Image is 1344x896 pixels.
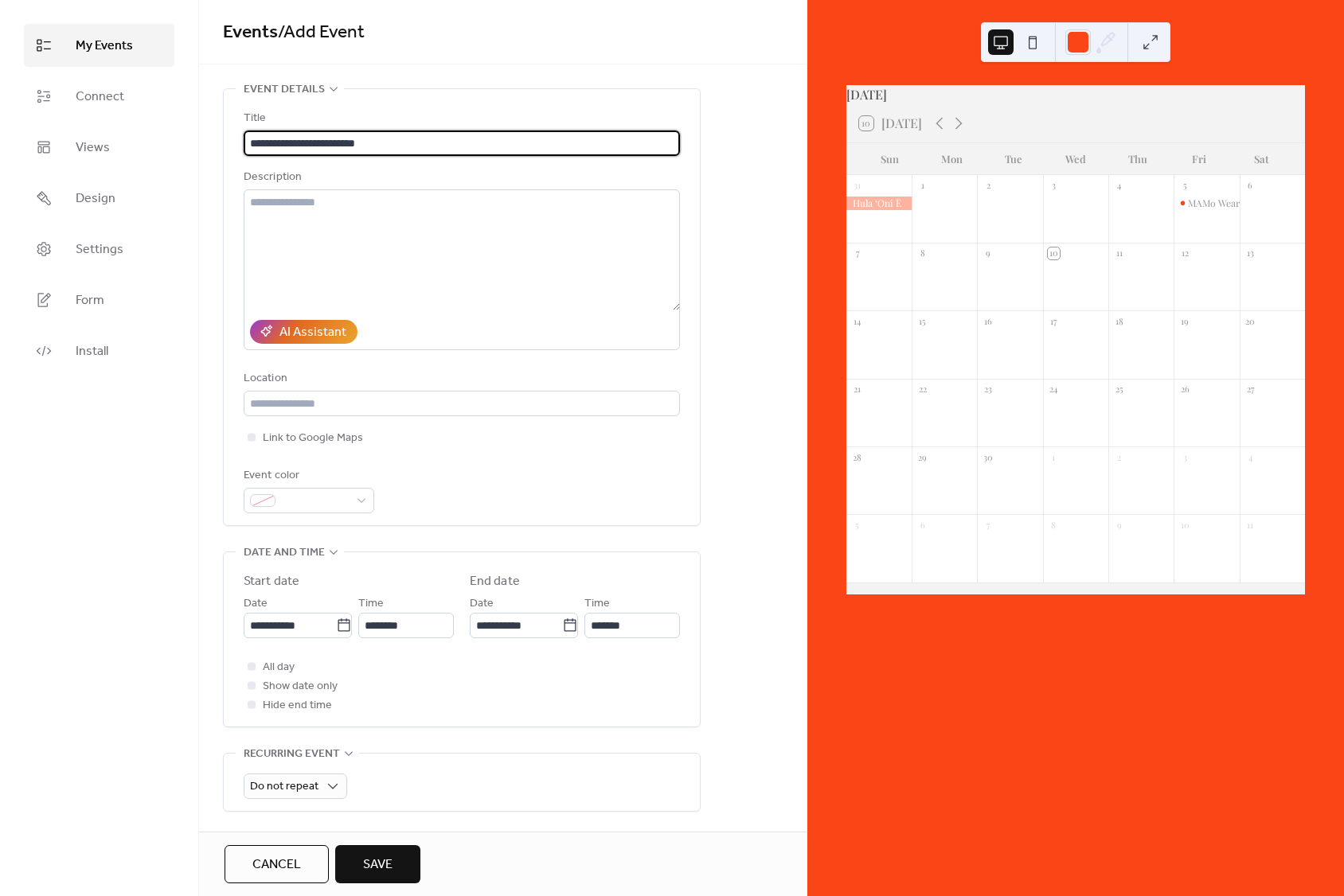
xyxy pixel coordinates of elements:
[1048,247,1060,259] div: 10
[1113,384,1125,395] div: 25
[916,315,928,327] div: 15
[470,572,520,591] div: End date
[244,168,677,187] div: Description
[983,143,1045,175] div: Tue
[584,594,610,614] span: Time
[244,594,268,614] span: Date
[263,429,363,448] span: Link to Google Maps
[244,745,340,764] span: Recurring event
[76,88,124,107] span: Connect
[851,519,863,531] div: 5
[916,247,928,259] div: 8
[363,855,393,875] span: Save
[1244,384,1256,395] div: 27
[358,594,384,614] span: Time
[846,197,912,210] div: Hula ʻOni Ē
[1178,180,1190,192] div: 5
[1113,519,1125,531] div: 9
[76,342,108,361] span: Install
[1178,451,1190,463] div: 3
[244,543,325,563] span: Date and time
[1048,384,1060,395] div: 24
[982,384,994,395] div: 23
[244,109,677,128] div: Title
[982,180,994,192] div: 2
[244,369,677,388] div: Location
[76,138,110,158] span: Views
[1048,180,1060,192] div: 3
[1178,247,1190,259] div: 12
[24,177,174,220] a: Design
[1048,315,1060,327] div: 17
[916,384,928,395] div: 22
[1244,180,1256,192] div: 6
[916,180,928,192] div: 1
[263,696,332,715] span: Hide end time
[24,228,174,271] a: Settings
[1048,451,1060,463] div: 1
[76,291,104,310] span: Form
[470,594,494,614] span: Date
[916,519,928,531] div: 6
[244,80,325,99] span: Event details
[24,329,174,372] a: Install
[859,143,921,175] div: Sun
[851,180,863,192] div: 31
[1188,197,1299,210] div: MAMo Wearable Art Show
[24,75,174,118] a: Connect
[76,37,133,56] span: My Events
[76,189,115,208] span: Design
[225,845,329,883] button: Cancel
[244,466,371,485] div: Event color
[1178,519,1190,531] div: 10
[244,829,315,848] span: Event image
[1113,451,1125,463] div: 2
[1244,247,1256,259] div: 13
[335,845,420,883] button: Save
[76,240,123,259] span: Settings
[1113,247,1125,259] div: 11
[24,279,174,321] a: Form
[851,247,863,259] div: 7
[252,855,301,875] span: Cancel
[982,519,994,531] div: 7
[1174,197,1239,210] div: MAMo Wearable Art Show
[1045,143,1107,175] div: Wed
[24,126,174,169] a: Views
[263,677,338,696] span: Show date only
[1178,384,1190,395] div: 26
[223,15,278,50] a: Events
[24,24,174,67] a: My Events
[1178,315,1190,327] div: 19
[244,572,299,591] div: Start date
[1107,143,1169,175] div: Thu
[1244,519,1256,531] div: 11
[1113,315,1125,327] div: 18
[916,451,928,463] div: 29
[982,247,994,259] div: 9
[851,384,863,395] div: 21
[263,658,295,677] span: All day
[1048,519,1060,531] div: 8
[1230,143,1292,175] div: Sat
[982,315,994,327] div: 16
[1244,451,1256,463] div: 4
[921,143,983,175] div: Mon
[250,320,357,344] button: AI Assistant
[250,776,318,797] span: Do not repeat
[1169,143,1231,175] div: Fri
[982,451,994,463] div: 30
[851,315,863,327] div: 14
[278,15,365,50] span: / Add Event
[846,85,1305,104] div: [DATE]
[1113,180,1125,192] div: 4
[851,451,863,463] div: 28
[279,323,346,342] div: AI Assistant
[1244,315,1256,327] div: 20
